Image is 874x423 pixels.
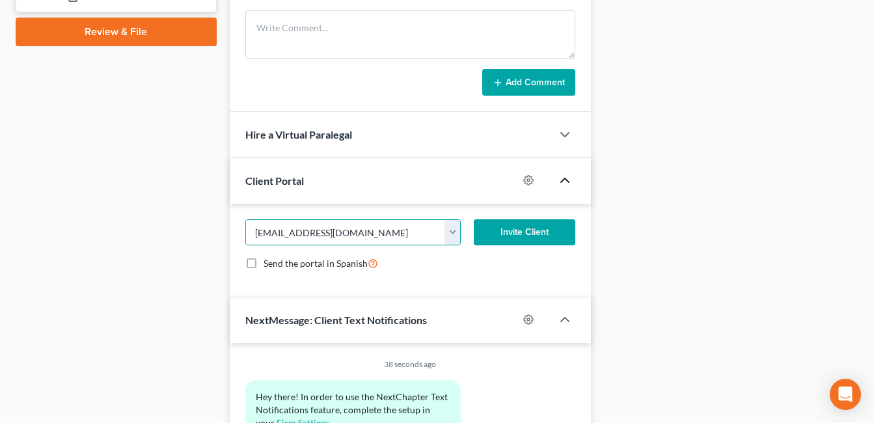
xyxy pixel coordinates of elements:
button: Invite Client [474,219,575,245]
a: Review & File [16,18,217,46]
span: NextMessage: Client Text Notifications [245,314,427,326]
div: 38 seconds ago [245,359,575,370]
span: Send the portal in Spanish [264,258,368,269]
div: Open Intercom Messenger [830,379,861,410]
button: Add Comment [482,69,575,96]
span: Client Portal [245,174,304,187]
input: Enter email [246,220,445,245]
span: Hire a Virtual Paralegal [245,128,352,141]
